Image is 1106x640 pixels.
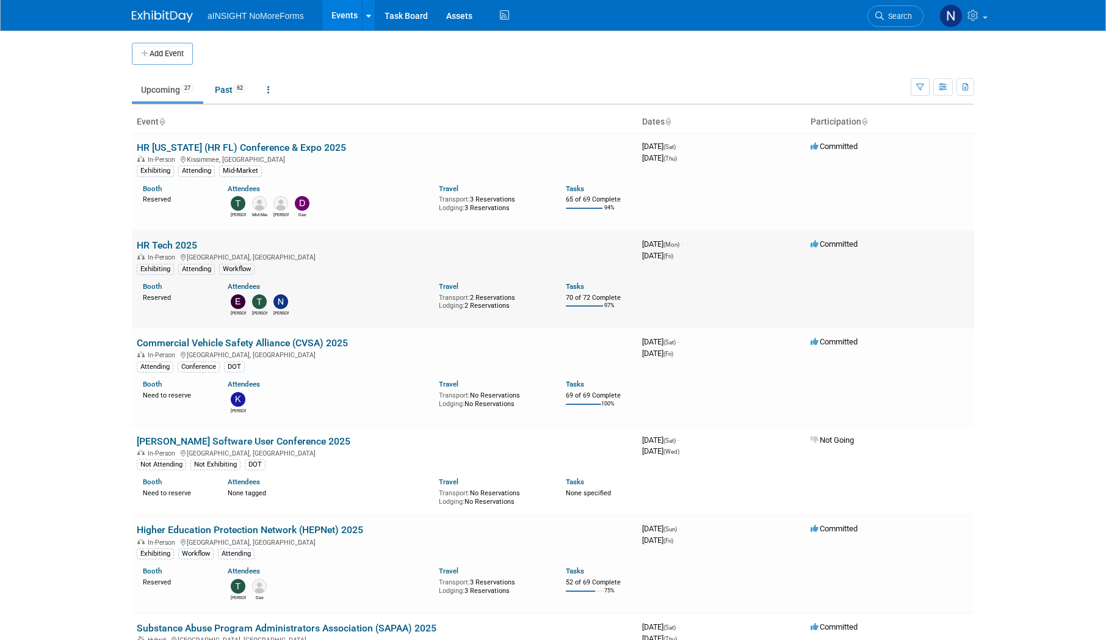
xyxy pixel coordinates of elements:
[939,4,963,27] img: Nichole Brown
[190,459,240,470] div: Not Exhibiting
[224,362,245,373] div: DOT
[143,478,162,486] a: Booth
[228,567,260,575] a: Attendees
[137,435,350,447] a: [PERSON_NAME] Software User Conference 2025
[439,291,548,310] div: 2 Reservations 2 Reservations
[252,294,267,309] img: Teresa Papanicolaou
[132,43,193,65] button: Add Event
[252,211,267,218] div: Mid-Market
[678,142,679,151] span: -
[231,579,245,594] img: Teresa Papanicolaou
[132,112,637,133] th: Event
[159,117,165,126] a: Sort by Event Name
[566,380,584,388] a: Tasks
[663,526,677,533] span: (Sun)
[439,578,470,586] span: Transport:
[178,362,220,373] div: Conference
[566,184,584,193] a: Tasks
[148,449,179,457] span: In-Person
[132,10,193,23] img: ExhibitDay
[231,211,246,218] div: Teresa Papanicolaou
[252,309,267,316] div: Teresa Papanicolaou
[137,524,363,536] a: Higher Education Protection Network (HEPNet) 2025
[642,239,683,249] span: [DATE]
[439,498,464,506] span: Lodging:
[137,142,346,153] a: HR [US_STATE] (HR FL) Conference & Expo 2025
[143,487,209,498] div: Need to reserve
[811,622,858,631] span: Committed
[295,211,310,218] div: Dae Kim
[439,184,458,193] a: Travel
[439,489,470,497] span: Transport:
[137,154,632,164] div: Kissimmee, [GEOGRAPHIC_DATA]
[678,435,679,445] span: -
[861,117,867,126] a: Sort by Participation Type
[219,165,262,176] div: Mid-Market
[132,78,203,101] a: Upcoming27
[439,576,548,595] div: 3 Reservations 3 Reservations
[231,407,246,414] div: Kate Silvas
[143,567,162,575] a: Booth
[439,400,464,408] span: Lodging:
[178,548,214,559] div: Workflow
[566,578,632,587] div: 52 of 69 Complete
[143,193,209,204] div: Reserved
[178,165,215,176] div: Attending
[566,567,584,575] a: Tasks
[137,459,186,470] div: Not Attending
[663,253,673,260] span: (Fri)
[811,435,854,445] span: Not Going
[665,117,671,126] a: Sort by Start Date
[252,579,267,594] img: Dae Kim
[642,446,679,456] span: [DATE]
[228,282,260,291] a: Attendees
[663,144,676,150] span: (Sat)
[137,449,145,456] img: In-Person Event
[137,264,174,275] div: Exhibiting
[137,252,632,261] div: [GEOGRAPHIC_DATA], [GEOGRAPHIC_DATA]
[228,487,430,498] div: None tagged
[143,282,162,291] a: Booth
[206,78,256,101] a: Past62
[642,349,673,358] span: [DATE]
[143,291,209,302] div: Reserved
[148,253,179,261] span: In-Person
[642,153,677,162] span: [DATE]
[439,302,464,310] span: Lodging:
[295,196,309,211] img: Dae Kim
[137,362,173,373] div: Attending
[439,193,548,212] div: 3 Reservations 3 Reservations
[231,309,246,316] div: Eric Guimond
[143,184,162,193] a: Booth
[228,380,260,388] a: Attendees
[439,567,458,575] a: Travel
[642,536,673,545] span: [DATE]
[219,264,255,275] div: Workflow
[137,539,145,545] img: In-Person Event
[439,195,470,203] span: Transport:
[663,448,679,455] span: (Wed)
[566,391,632,400] div: 69 of 69 Complete
[178,264,215,275] div: Attending
[137,165,174,176] div: Exhibiting
[439,294,470,302] span: Transport:
[811,524,858,533] span: Committed
[273,294,288,309] img: Nichole Brown
[148,351,179,359] span: In-Person
[811,337,858,346] span: Committed
[228,478,260,486] a: Attendees
[811,142,858,151] span: Committed
[642,622,679,631] span: [DATE]
[231,294,245,309] img: Eric Guimond
[137,622,436,634] a: Substance Abuse Program Administrators Association (SAPAA) 2025
[231,196,245,211] img: Teresa Papanicolaou
[439,391,470,399] span: Transport:
[566,478,584,486] a: Tasks
[681,239,683,249] span: -
[884,12,912,21] span: Search
[604,587,615,604] td: 75%
[678,622,679,631] span: -
[439,587,464,595] span: Lodging:
[439,389,548,408] div: No Reservations No Reservations
[663,537,673,544] span: (Fri)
